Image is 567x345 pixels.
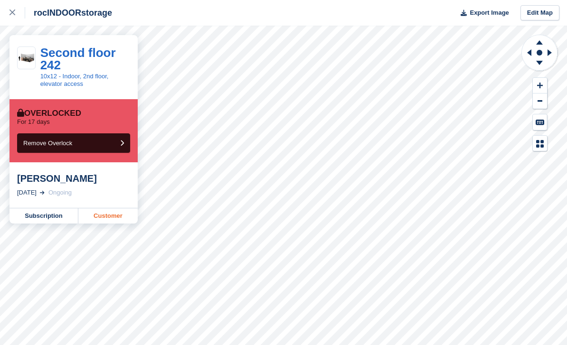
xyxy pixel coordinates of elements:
[533,78,547,93] button: Zoom In
[17,188,37,197] div: [DATE]
[17,118,50,126] p: For 17 days
[455,5,509,21] button: Export Image
[470,8,509,18] span: Export Image
[23,140,72,147] span: Remove Overlock
[520,5,559,21] a: Edit Map
[25,7,112,19] div: rocINDOORstorage
[17,173,130,184] div: [PERSON_NAME]
[40,46,116,72] a: Second floor 242
[17,109,81,118] div: Overlocked
[18,51,35,64] img: 125-sqft-unit.jpg
[48,188,72,197] div: Ongoing
[9,208,78,224] a: Subscription
[40,73,109,87] a: 10x12 - Indoor, 2nd floor, elevator access
[533,114,547,130] button: Keyboard Shortcuts
[533,136,547,151] button: Map Legend
[40,191,45,195] img: arrow-right-light-icn-cde0832a797a2874e46488d9cf13f60e5c3a73dbe684e267c42b8395dfbc2abf.svg
[17,133,130,153] button: Remove Overlock
[78,208,138,224] a: Customer
[533,93,547,109] button: Zoom Out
